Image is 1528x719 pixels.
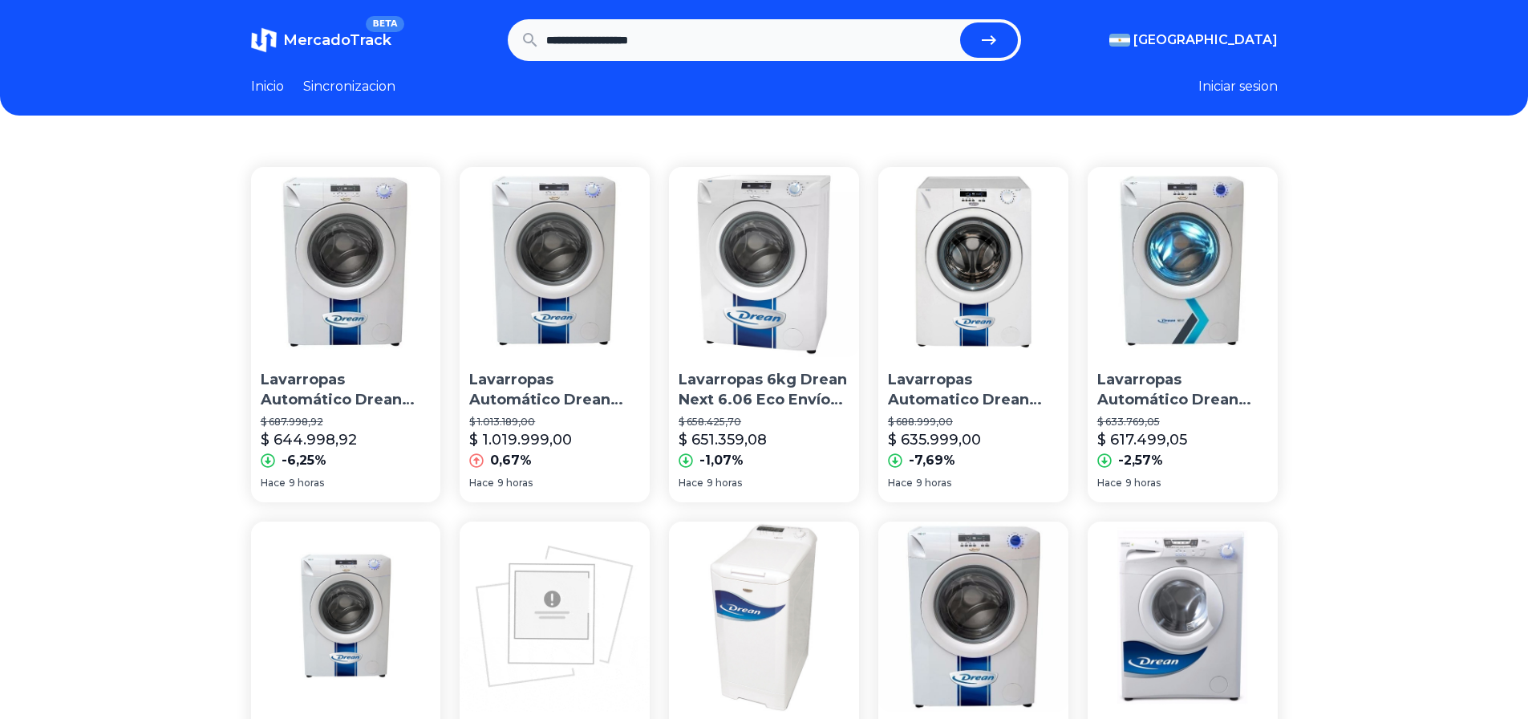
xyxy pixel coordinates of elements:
p: $ 658.425,70 [679,416,849,429]
a: MercadoTrackBETA [251,27,391,53]
a: Sincronizacion [303,77,395,96]
a: Lavarropas Automatico Drean C/frontal 6kg Next 6.08 BlancoLavarropas Automatico Drean C/frontal 6... [878,167,1068,502]
span: Hace [469,477,494,489]
span: 9 horas [916,477,951,489]
img: Lavarropa Automática Drean Next 6.06 Eco 6kg 6rpm Lh [251,522,441,712]
img: Lavarropas Drean Next 6.08 Eco 6kg 800rpm Selectogar6 [878,522,1068,712]
p: $ 633.769,05 [1097,416,1268,429]
span: 9 horas [707,477,742,489]
span: BETA [366,16,403,32]
p: $ 651.359,08 [679,429,767,451]
p: Lavarropas Automático Drean Next 6.06 6kg 600rpm Eea Frontal [1097,370,1268,410]
p: Lavarropas Automático Drean Next 6.06 Eco 6kg 600 Rpm Lh [469,370,640,410]
span: [GEOGRAPHIC_DATA] [1133,30,1278,50]
img: Lavarropas Automatico Drean C/frontal 6kg Next 6.08 Blanco [878,167,1068,357]
span: Hace [261,477,286,489]
p: Lavarropas Automatico Drean C/frontal 6kg Next 6.08 [PERSON_NAME] [888,370,1059,410]
button: Iniciar sesion [1198,77,1278,96]
span: 9 horas [289,477,324,489]
p: 0,67% [490,451,532,470]
span: Hace [888,477,913,489]
p: -2,57% [1118,451,1163,470]
p: Lavarropas Automático Drean Next 6.08 Eco [PERSON_NAME] 6kg 800rpm [261,370,432,410]
img: Lavarropas Automático Drean Next 6.08 6kg 800rpm Eea Frontal [460,522,650,712]
img: Lavarropas 6kg Drean Next 6.06 Eco Envío Gratis A Domicilio! [669,167,859,357]
p: $ 688.999,00 [888,416,1059,429]
img: Lavarropas Automático Drean Next 6.06 6kg 600rpm Eea Frontal [1088,167,1278,357]
p: $ 687.998,92 [261,416,432,429]
img: MercadoTrack [251,27,277,53]
p: -7,69% [909,451,955,470]
p: $ 644.998,92 [261,429,357,451]
span: Hace [1097,477,1122,489]
img: Lavarropas Drean Gold Blue! 8.6 6kg 800rpm Selectogar6 [669,522,859,712]
p: -6,25% [282,451,326,470]
p: $ 1.013.189,00 [469,416,640,429]
a: Lavarropas Automático Drean Next 6.08 Eco Blanco 6kg 800rpmLavarropas Automático Drean Next 6.08 ... [251,167,441,502]
p: Lavarropas 6kg Drean Next 6.06 Eco Envío Gratis A Domicilio! [679,370,849,410]
p: -1,07% [699,451,744,470]
img: Lavarropas Frontal 6kg 800 Rpm Drean Next 6.08 C/ Envío Caba [1088,522,1278,712]
img: Argentina [1109,34,1130,47]
span: Hace [679,477,703,489]
span: MercadoTrack [283,31,391,49]
a: Lavarropas Automático Drean Next 6.06 6kg 600rpm Eea FrontalLavarropas Automático Drean Next 6.06... [1088,167,1278,502]
button: [GEOGRAPHIC_DATA] [1109,30,1278,50]
img: Lavarropas Automático Drean Next 6.06 Eco 6kg 600 Rpm Lh [460,167,650,357]
span: 9 horas [497,477,533,489]
span: 9 horas [1125,477,1161,489]
img: Lavarropas Automático Drean Next 6.08 Eco Blanco 6kg 800rpm [251,167,441,357]
p: $ 1.019.999,00 [469,429,572,451]
p: $ 635.999,00 [888,429,981,451]
a: Inicio [251,77,284,96]
p: $ 617.499,05 [1097,429,1187,451]
a: Lavarropas Automático Drean Next 6.06 Eco 6kg 600 Rpm LhLavarropas Automático Drean Next 6.06 Eco... [460,167,650,502]
a: Lavarropas 6kg Drean Next 6.06 Eco Envío Gratis A Domicilio!Lavarropas 6kg Drean Next 6.06 Eco En... [669,167,859,502]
